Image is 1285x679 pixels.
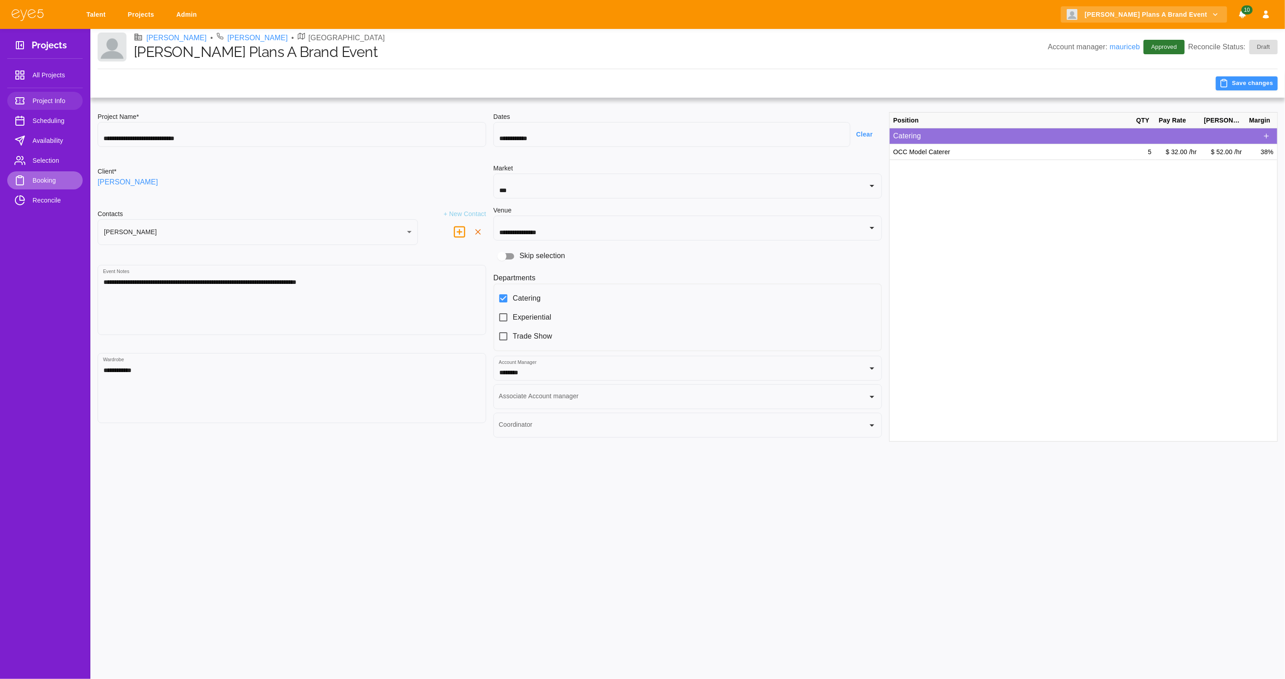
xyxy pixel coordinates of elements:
[98,219,418,245] div: [PERSON_NAME]
[444,209,486,219] p: + New Contact
[866,362,878,375] button: Open
[890,144,1133,160] div: OCC Model Caterer
[7,112,83,130] a: Scheduling
[1146,42,1182,52] span: Approved
[211,33,213,43] li: •
[1241,5,1252,14] span: 10
[33,175,75,186] span: Booking
[1133,113,1155,128] div: QTY
[122,6,163,23] a: Projects
[513,293,541,304] span: Catering
[146,33,207,43] a: [PERSON_NAME]
[7,66,83,84] a: All Projects
[1246,144,1277,160] div: 38%
[493,272,882,283] h6: Departments
[33,155,75,166] span: Selection
[98,209,123,219] h6: Contacts
[499,359,537,366] label: Account Manager
[7,92,83,110] a: Project Info
[493,248,882,265] div: Skip selection
[103,268,129,275] label: Event Notes
[11,8,44,21] img: eye5
[1201,113,1246,128] div: [PERSON_NAME]
[7,191,83,209] a: Reconcile
[493,164,882,174] h6: Market
[7,171,83,189] a: Booking
[893,131,1259,141] p: Catering
[1155,113,1201,128] div: Pay Rate
[309,33,385,43] p: [GEOGRAPHIC_DATA]
[98,33,127,61] img: Client logo
[1061,6,1227,23] button: [PERSON_NAME] Plans A Brand Event
[493,206,511,216] h6: Venue
[1110,43,1140,51] a: mauriceb
[98,177,158,188] a: [PERSON_NAME]
[33,135,75,146] span: Availability
[866,179,878,192] button: Open
[1259,129,1274,143] div: outlined button group
[1234,6,1251,23] button: Notifications
[1201,144,1246,160] div: $ 52.00 /hr
[98,112,486,122] h6: Project Name*
[7,151,83,170] a: Selection
[7,132,83,150] a: Availability
[1155,144,1201,160] div: $ 32.00 /hr
[170,6,206,23] a: Admin
[866,222,878,234] button: Open
[1048,42,1140,52] p: Account manager:
[291,33,294,43] li: •
[493,112,882,122] h6: Dates
[134,43,1048,61] h1: [PERSON_NAME] Plans A Brand Event
[866,391,878,403] button: Open
[850,126,882,143] button: Clear
[80,6,115,23] a: Talent
[890,113,1133,128] div: Position
[98,167,117,177] h6: Client*
[33,70,75,80] span: All Projects
[33,95,75,106] span: Project Info
[1246,113,1277,128] div: Margin
[33,195,75,206] span: Reconcile
[33,115,75,126] span: Scheduling
[1216,76,1278,90] button: Save changes
[32,40,67,54] h3: Projects
[103,356,124,363] label: Wardrobe
[1252,42,1276,52] span: Draft
[1188,40,1278,54] p: Reconcile Status:
[1067,9,1078,20] img: Client logo
[470,224,486,240] button: delete
[227,33,288,43] a: [PERSON_NAME]
[866,419,878,432] button: Open
[1259,129,1274,143] button: Add Position
[449,222,470,242] button: delete
[513,312,551,323] span: Experiential
[1133,144,1155,160] div: 5
[513,331,552,342] span: Trade Show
